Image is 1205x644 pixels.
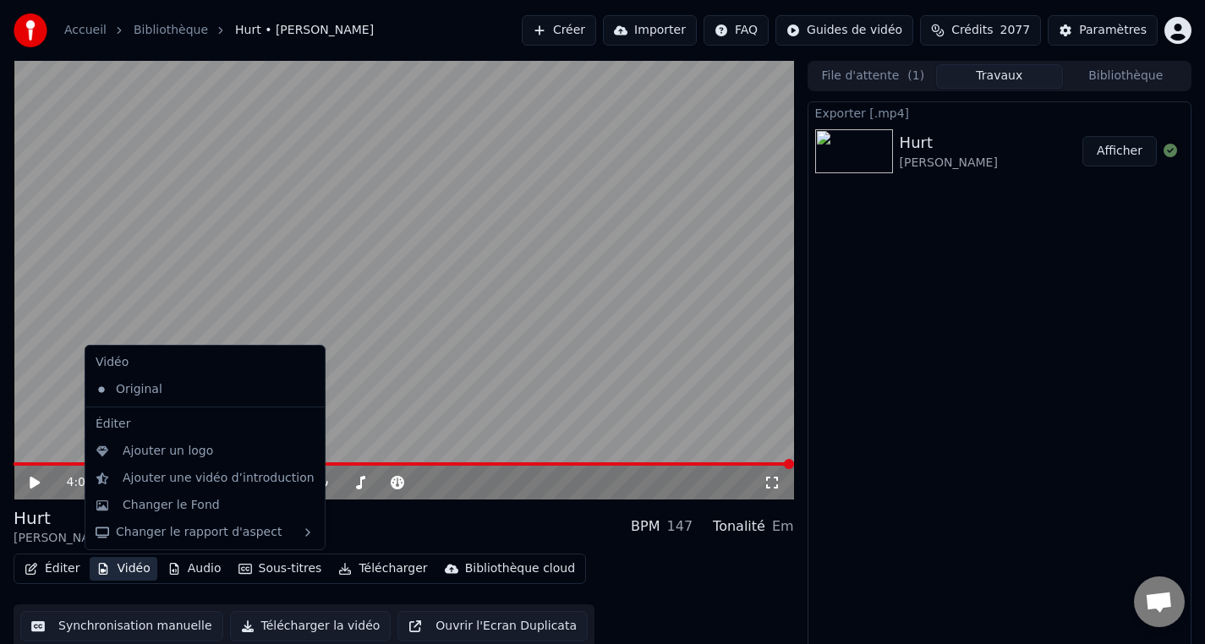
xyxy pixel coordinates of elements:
[89,349,321,376] div: Vidéo
[775,15,913,46] button: Guides de vidéo
[522,15,596,46] button: Créer
[20,611,223,641] button: Synchronisation manuelle
[235,22,374,39] span: Hurt • [PERSON_NAME]
[64,22,107,39] a: Accueil
[465,560,575,577] div: Bibliothèque cloud
[713,516,765,537] div: Tonalité
[232,557,329,581] button: Sous-titres
[808,102,1191,123] div: Exporter [.mp4]
[161,557,228,581] button: Audio
[123,443,213,460] div: Ajouter un logo
[89,411,321,438] div: Éditer
[1082,136,1157,166] button: Afficher
[89,519,321,546] div: Changer le rapport d'aspect
[1063,64,1189,89] button: Bibliothèque
[14,14,47,47] img: youka
[18,557,86,581] button: Éditer
[810,64,936,89] button: File d'attente
[1048,15,1158,46] button: Paramètres
[331,557,434,581] button: Télécharger
[920,15,1041,46] button: Crédits2077
[704,15,769,46] button: FAQ
[900,131,998,155] div: Hurt
[1134,576,1185,627] div: Open chat
[67,474,107,491] div: /
[230,611,392,641] button: Télécharger la vidéo
[64,22,374,39] nav: breadcrumb
[90,557,156,581] button: Vidéo
[603,15,697,46] button: Importer
[772,516,794,537] div: Em
[89,376,296,403] div: Original
[936,64,1062,89] button: Travaux
[631,516,660,537] div: BPM
[123,497,220,514] div: Changer le Fond
[67,474,93,491] span: 4:02
[123,470,315,487] div: Ajouter une vidéo d’introduction
[667,516,693,537] div: 147
[14,530,112,547] div: [PERSON_NAME]
[900,155,998,172] div: [PERSON_NAME]
[1000,22,1031,39] span: 2077
[907,68,924,85] span: ( 1 )
[14,506,112,530] div: Hurt
[397,611,588,641] button: Ouvrir l'Ecran Duplicata
[1079,22,1147,39] div: Paramètres
[134,22,208,39] a: Bibliothèque
[951,22,993,39] span: Crédits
